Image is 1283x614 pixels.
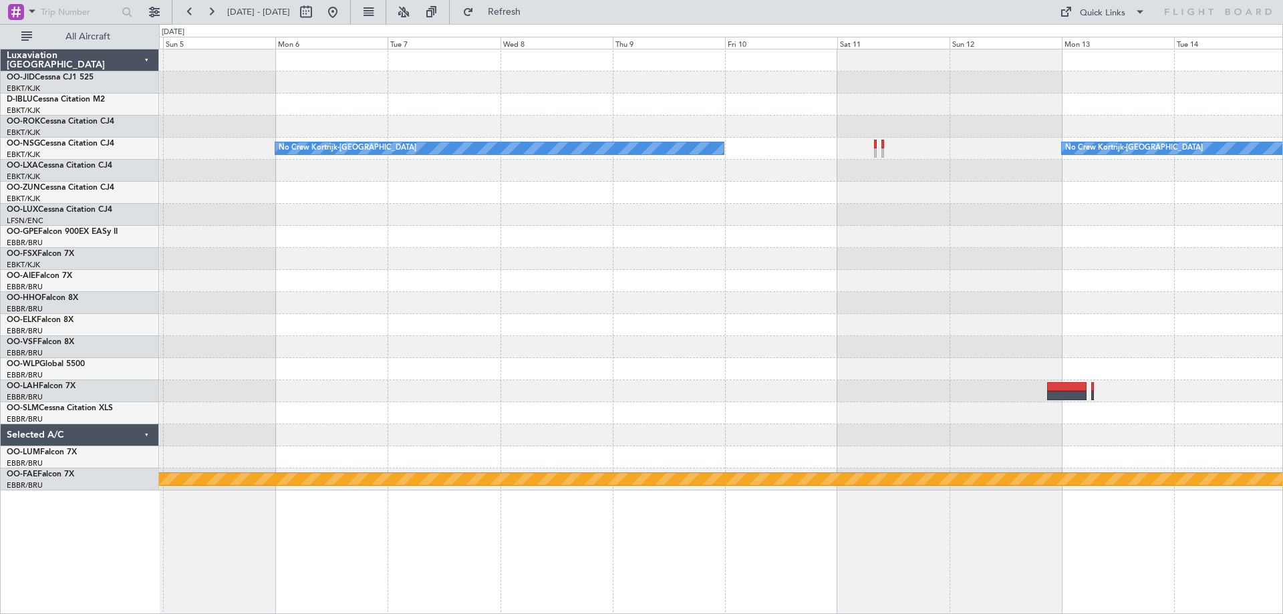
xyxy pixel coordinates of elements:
[227,6,290,18] span: [DATE] - [DATE]
[7,128,40,138] a: EBKT/KJK
[388,37,500,49] div: Tue 7
[7,360,39,368] span: OO-WLP
[950,37,1062,49] div: Sun 12
[476,7,533,17] span: Refresh
[7,480,43,490] a: EBBR/BRU
[7,272,35,280] span: OO-AIE
[837,37,950,49] div: Sat 11
[7,458,43,468] a: EBBR/BRU
[7,338,74,346] a: OO-VSFFalcon 8X
[7,470,74,478] a: OO-FAEFalcon 7X
[7,73,35,82] span: OO-JID
[7,404,39,412] span: OO-SLM
[7,228,38,236] span: OO-GPE
[7,184,114,192] a: OO-ZUNCessna Citation CJ4
[7,370,43,380] a: EBBR/BRU
[7,448,77,456] a: OO-LUMFalcon 7X
[7,140,114,148] a: OO-NSGCessna Citation CJ4
[7,304,43,314] a: EBBR/BRU
[7,96,105,104] a: D-IBLUCessna Citation M2
[279,138,416,158] div: No Crew Kortrijk-[GEOGRAPHIC_DATA]
[7,250,37,258] span: OO-FSX
[1062,37,1174,49] div: Mon 13
[7,106,40,116] a: EBKT/KJK
[7,294,41,302] span: OO-HHO
[7,118,40,126] span: OO-ROK
[7,404,113,412] a: OO-SLMCessna Citation XLS
[7,162,112,170] a: OO-LXACessna Citation CJ4
[15,26,145,47] button: All Aircraft
[501,37,613,49] div: Wed 8
[7,206,112,214] a: OO-LUXCessna Citation CJ4
[7,316,74,324] a: OO-ELKFalcon 8X
[1053,1,1152,23] button: Quick Links
[7,414,43,424] a: EBBR/BRU
[7,382,39,390] span: OO-LAH
[275,37,388,49] div: Mon 6
[7,360,85,368] a: OO-WLPGlobal 5500
[7,194,40,204] a: EBKT/KJK
[7,184,40,192] span: OO-ZUN
[7,392,43,402] a: EBBR/BRU
[725,37,837,49] div: Fri 10
[7,96,33,104] span: D-IBLU
[456,1,537,23] button: Refresh
[7,470,37,478] span: OO-FAE
[7,326,43,336] a: EBBR/BRU
[7,140,40,148] span: OO-NSG
[7,150,40,160] a: EBKT/KJK
[7,73,94,82] a: OO-JIDCessna CJ1 525
[613,37,725,49] div: Thu 9
[7,216,43,226] a: LFSN/ENC
[7,316,37,324] span: OO-ELK
[7,348,43,358] a: EBBR/BRU
[7,260,40,270] a: EBKT/KJK
[7,172,40,182] a: EBKT/KJK
[7,238,43,248] a: EBBR/BRU
[35,32,141,41] span: All Aircraft
[7,250,74,258] a: OO-FSXFalcon 7X
[7,294,78,302] a: OO-HHOFalcon 8X
[7,272,72,280] a: OO-AIEFalcon 7X
[7,84,40,94] a: EBKT/KJK
[1065,138,1203,158] div: No Crew Kortrijk-[GEOGRAPHIC_DATA]
[7,228,118,236] a: OO-GPEFalcon 900EX EASy II
[7,118,114,126] a: OO-ROKCessna Citation CJ4
[7,338,37,346] span: OO-VSF
[7,162,38,170] span: OO-LXA
[7,382,76,390] a: OO-LAHFalcon 7X
[7,448,40,456] span: OO-LUM
[163,37,275,49] div: Sun 5
[41,2,118,22] input: Trip Number
[1080,7,1125,20] div: Quick Links
[7,282,43,292] a: EBBR/BRU
[162,27,184,38] div: [DATE]
[7,206,38,214] span: OO-LUX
